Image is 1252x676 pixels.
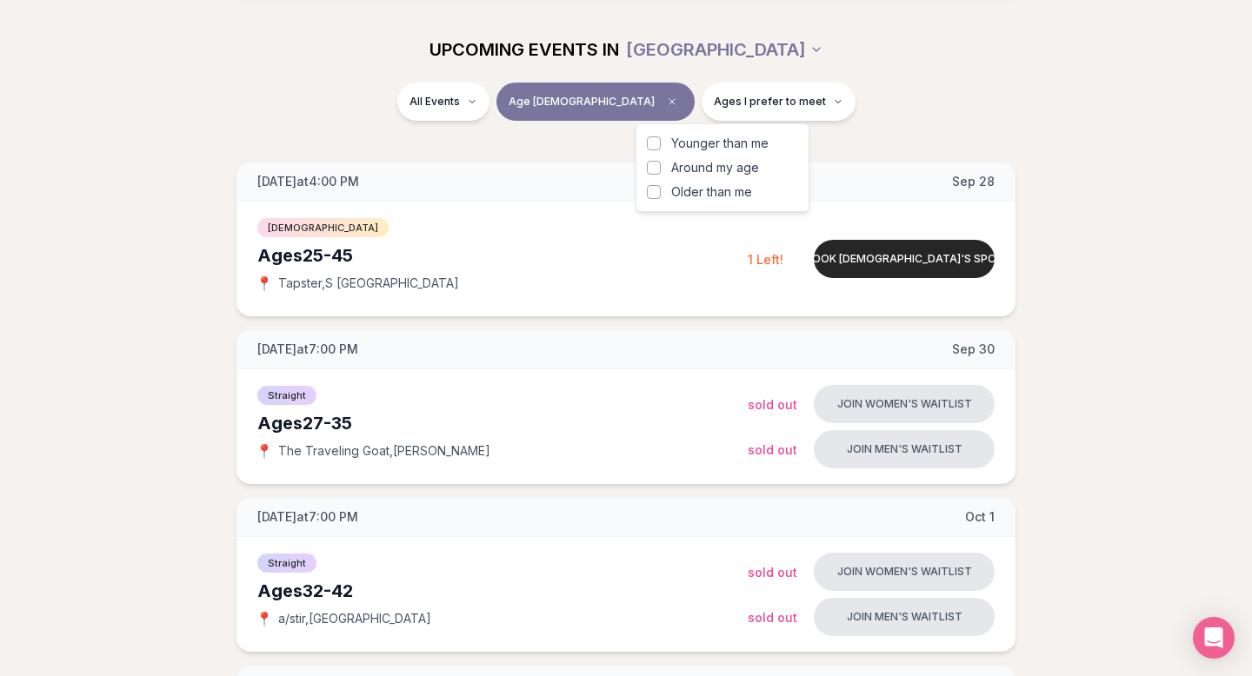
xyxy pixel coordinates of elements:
[702,83,856,121] button: Ages I prefer to meet
[814,553,995,591] button: Join women's waitlist
[410,95,460,109] span: All Events
[626,30,823,69] button: [GEOGRAPHIC_DATA]
[714,95,826,109] span: Ages I prefer to meet
[257,612,271,626] span: 📍
[257,218,389,237] span: [DEMOGRAPHIC_DATA]
[952,341,995,358] span: Sep 30
[748,397,797,412] span: Sold Out
[814,385,995,423] button: Join women's waitlist
[257,243,748,268] div: Ages 25-45
[257,579,748,603] div: Ages 32-42
[662,91,683,112] span: Clear age
[814,598,995,636] button: Join men's waitlist
[257,341,358,358] span: [DATE] at 7:00 PM
[647,136,661,150] button: Younger than me
[1193,617,1235,659] div: Open Intercom Messenger
[814,430,995,468] button: Join men's waitlist
[257,411,748,435] div: Ages 27-35
[748,442,797,457] span: Sold Out
[952,173,995,190] span: Sep 28
[965,508,995,526] span: Oct 1
[814,240,995,278] button: Book [DEMOGRAPHIC_DATA]'s spot
[430,37,619,62] span: UPCOMING EVENTS IN
[647,185,661,199] button: Older than me
[278,442,490,460] span: The Traveling Goat , [PERSON_NAME]
[257,553,316,573] span: Straight
[257,386,316,405] span: Straight
[748,565,797,580] span: Sold Out
[278,610,431,627] span: a/stir , [GEOGRAPHIC_DATA]
[257,276,271,290] span: 📍
[257,508,358,526] span: [DATE] at 7:00 PM
[257,444,271,458] span: 📍
[748,252,783,267] span: 1 Left!
[671,183,752,201] span: Older than me
[671,159,759,176] span: Around my age
[671,135,769,152] span: Younger than me
[397,83,489,121] button: All Events
[496,83,695,121] button: Age [DEMOGRAPHIC_DATA]Clear age
[509,95,655,109] span: Age [DEMOGRAPHIC_DATA]
[748,610,797,625] span: Sold Out
[647,161,661,175] button: Around my age
[278,275,459,292] span: Tapster , S [GEOGRAPHIC_DATA]
[257,173,359,190] span: [DATE] at 4:00 PM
